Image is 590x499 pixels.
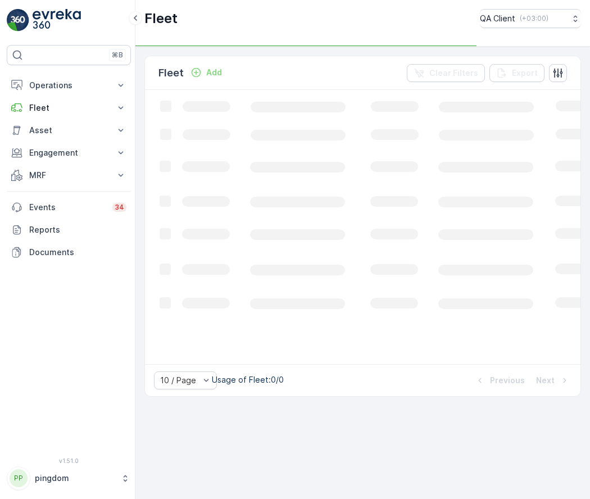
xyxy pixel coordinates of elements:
[7,219,131,241] a: Reports
[7,142,131,164] button: Engagement
[520,14,548,23] p: ( +03:00 )
[489,64,544,82] button: Export
[158,65,184,81] p: Fleet
[480,13,515,24] p: QA Client
[29,170,108,181] p: MRF
[29,202,106,213] p: Events
[480,9,581,28] button: QA Client(+03:00)
[206,67,222,78] p: Add
[7,466,131,490] button: PPpingdom
[7,97,131,119] button: Fleet
[407,64,485,82] button: Clear Filters
[490,375,525,386] p: Previous
[429,67,478,79] p: Clear Filters
[29,147,108,158] p: Engagement
[7,457,131,464] span: v 1.51.0
[7,164,131,187] button: MRF
[112,51,123,60] p: ⌘B
[29,224,126,235] p: Reports
[512,67,538,79] p: Export
[536,375,555,386] p: Next
[7,241,131,264] a: Documents
[7,74,131,97] button: Operations
[7,119,131,142] button: Asset
[10,469,28,487] div: PP
[7,196,131,219] a: Events34
[29,102,108,114] p: Fleet
[473,374,526,387] button: Previous
[7,9,29,31] img: logo
[212,374,284,385] p: Usage of Fleet : 0/0
[144,10,178,28] p: Fleet
[29,125,108,136] p: Asset
[115,203,124,212] p: 34
[35,473,115,484] p: pingdom
[29,247,126,258] p: Documents
[535,374,571,387] button: Next
[33,9,81,31] img: logo_light-DOdMpM7g.png
[29,80,108,91] p: Operations
[186,66,226,79] button: Add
